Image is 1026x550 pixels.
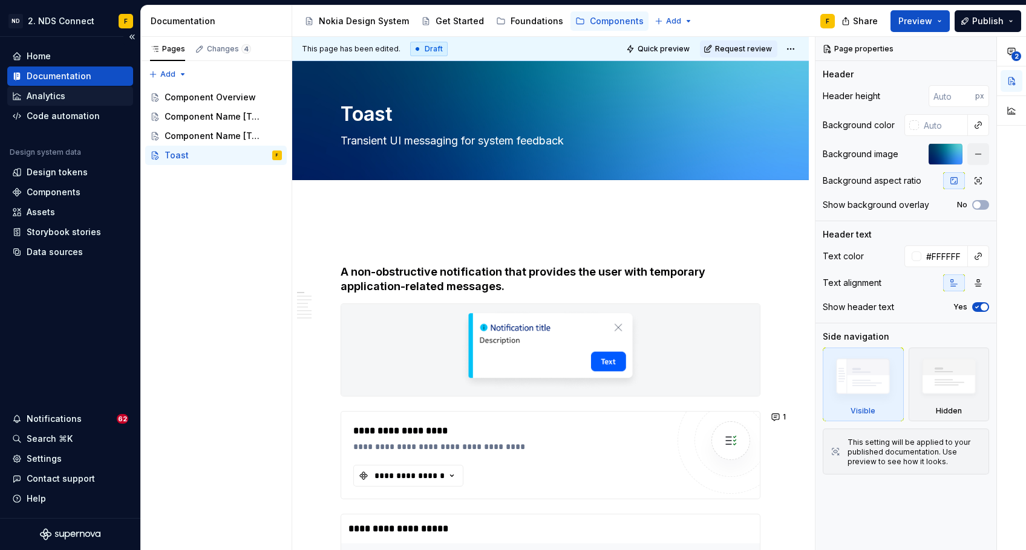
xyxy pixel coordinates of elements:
[957,200,967,210] label: No
[823,331,889,343] div: Side navigation
[160,70,175,79] span: Add
[491,11,568,31] a: Foundations
[7,409,133,429] button: Notifications62
[666,16,681,26] span: Add
[165,91,256,103] div: Component Overview
[936,406,962,416] div: Hidden
[2,8,138,34] button: ND2. NDS ConnectF
[7,47,133,66] a: Home
[123,28,140,45] button: Collapse sidebar
[919,114,968,136] input: Auto
[27,186,80,198] div: Components
[27,453,62,465] div: Settings
[823,175,921,187] div: Background aspect ratio
[276,149,278,161] div: F
[338,100,758,129] textarea: Toast
[823,119,895,131] div: Background color
[972,15,1004,27] span: Publish
[823,148,898,160] div: Background image
[715,44,772,54] span: Request review
[165,149,189,161] div: Toast
[207,44,251,54] div: Changes
[890,10,950,32] button: Preview
[590,15,644,27] div: Components
[27,206,55,218] div: Assets
[165,111,264,123] div: Component Name [Template]
[929,85,975,107] input: Auto
[7,66,133,86] a: Documentation
[7,183,133,202] a: Components
[823,348,904,421] div: Visible
[651,13,696,30] button: Add
[145,146,287,165] a: ToastF
[7,429,133,448] button: Search ⌘K
[768,409,791,425] button: 1
[7,242,133,262] a: Data sources
[848,438,981,467] div: This setting will be applied to your published documentation. Use preview to see how it looks.
[27,50,51,62] div: Home
[823,199,929,211] div: Show background overlay
[700,40,777,57] button: Request review
[299,9,649,33] div: Page tree
[117,414,128,424] span: 62
[150,44,185,54] div: Pages
[975,91,984,101] p: px
[241,44,251,54] span: 4
[124,16,128,26] div: F
[955,10,1021,32] button: Publish
[145,66,191,83] button: Add
[436,15,484,27] div: Get Started
[853,15,878,27] span: Share
[835,10,886,32] button: Share
[570,11,649,31] a: Components
[8,14,23,28] div: ND
[410,42,448,56] div: Draft
[1011,51,1021,61] span: 2
[622,40,695,57] button: Quick preview
[27,246,83,258] div: Data sources
[27,433,73,445] div: Search ⌘K
[27,90,65,102] div: Analytics
[511,15,563,27] div: Foundations
[27,226,101,238] div: Storybook stories
[299,11,414,31] a: Nokia Design System
[7,163,133,182] a: Design tokens
[151,15,287,27] div: Documentation
[319,15,409,27] div: Nokia Design System
[145,88,287,107] a: Component Overview
[28,15,94,27] div: 2. NDS Connect
[10,147,81,157] div: Design system data
[145,88,287,165] div: Page tree
[27,413,82,425] div: Notifications
[7,489,133,508] button: Help
[921,245,968,267] input: Auto
[638,44,690,54] span: Quick preview
[27,493,46,505] div: Help
[165,130,264,142] div: Component Name [Template]
[40,528,100,540] svg: Supernova Logo
[7,222,133,242] a: Storybook stories
[823,277,881,289] div: Text alignment
[27,110,100,122] div: Code automation
[823,250,864,262] div: Text color
[823,68,854,80] div: Header
[898,15,932,27] span: Preview
[27,70,91,82] div: Documentation
[27,166,88,178] div: Design tokens
[7,449,133,468] a: Settings
[145,107,287,126] a: Component Name [Template]
[823,301,894,313] div: Show header text
[823,90,880,102] div: Header height
[823,228,872,241] div: Header text
[338,131,758,150] textarea: Transient UI messaging for system feedback
[27,473,95,485] div: Contact support
[783,412,786,422] span: 1
[416,11,489,31] a: Get Started
[302,44,400,54] span: This page has been edited.
[7,106,133,126] a: Code automation
[851,406,875,416] div: Visible
[909,348,990,421] div: Hidden
[7,469,133,488] button: Contact support
[7,86,133,106] a: Analytics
